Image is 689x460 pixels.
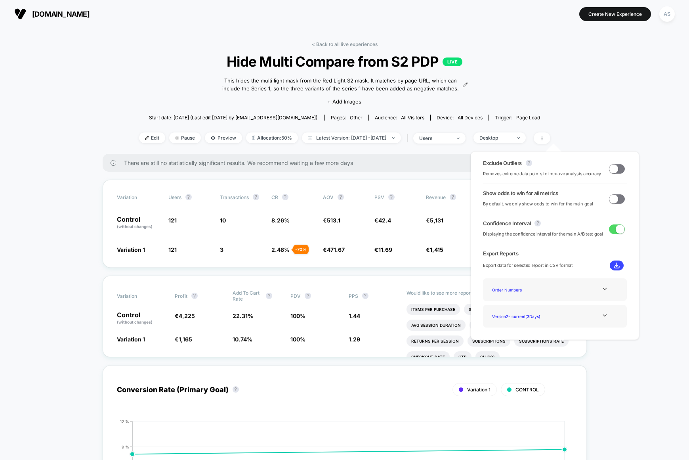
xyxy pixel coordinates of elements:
img: download [614,263,620,268]
button: ? [388,194,395,200]
button: ? [191,293,198,299]
span: € [426,246,443,253]
span: Hide Multi Compare from S2 PDP [159,53,529,70]
span: CR [271,194,278,200]
span: Preview [205,132,242,143]
span: + Add Images [327,98,361,105]
span: Variation 1 [117,246,145,253]
span: Removes extreme data points to improve analysis accuracy [483,170,601,178]
span: 10.74 % [233,336,252,343]
span: CONTROL [515,387,539,393]
a: < Back to all live experiences [312,41,378,47]
span: 1.44 [349,312,360,319]
li: Items Per Purchase [407,304,460,315]
span: All Visitors [401,115,424,121]
button: ? [362,293,368,299]
p: Control [117,312,167,325]
img: end [175,136,179,140]
span: 8.26 % [271,217,290,224]
span: all devices [458,115,483,121]
img: end [392,137,395,139]
span: PPS [349,293,358,299]
span: 100 % [290,336,305,343]
span: This hides the multi light mask from the Red Light S2 mask. It matches by page URL, which can inc... [221,77,460,92]
div: - 70 % [293,245,309,254]
button: ? [266,293,272,299]
span: AOV [323,194,334,200]
span: [DOMAIN_NAME] [32,10,90,18]
tspan: 9 % [122,445,129,449]
span: (without changes) [117,320,153,324]
span: € [175,336,192,343]
li: Avg Session Duration [407,320,466,331]
span: 1,165 [179,336,192,343]
span: (without changes) [117,224,153,229]
span: 471.67 [327,246,345,253]
p: Would like to see more reports? [407,290,573,296]
div: Audience: [375,115,424,121]
button: AS [657,6,677,22]
img: edit [145,136,149,140]
button: Create New Experience [579,7,651,21]
span: 22.31 % [233,312,253,319]
span: Variation [117,194,160,200]
div: Trigger: [495,115,540,121]
span: € [323,217,340,224]
span: Show odds to win for all metrics [483,190,558,196]
span: 513.1 [327,217,340,224]
span: | [405,132,413,144]
li: Returns Per Session [407,335,464,347]
span: other [350,115,363,121]
span: By default, we only show odds to win for the main goal [483,200,593,208]
span: PSV [374,194,384,200]
span: 4,225 [179,312,195,319]
button: ? [305,293,311,299]
div: Version 2 - current ( 3 Days) [489,311,552,322]
span: Edit [139,132,165,143]
li: Checkout Rate [407,351,450,362]
span: 121 [168,246,177,253]
span: 2.48 % [271,246,290,253]
span: Revenue [426,194,446,200]
span: € [323,246,345,253]
span: 1,415 [430,246,443,253]
span: € [374,217,391,224]
button: ? [185,194,192,200]
span: 100 % [290,312,305,319]
span: Device: [430,115,489,121]
span: 42.4 [378,217,391,224]
button: ? [282,194,288,200]
span: Displaying the confidence interval for the main A/B test goal [483,230,603,238]
img: rebalance [252,136,255,140]
button: ? [253,194,259,200]
button: [DOMAIN_NAME] [12,8,92,20]
span: Confidence Interval [483,220,531,226]
div: AS [659,6,675,22]
span: Add To Cart Rate [233,290,262,302]
span: Exclude Outliers [483,160,522,166]
span: 11.69 [378,246,392,253]
span: Variation 1 [467,387,491,393]
span: Latest Version: [DATE] - [DATE] [302,132,401,143]
span: 5,131 [430,217,443,224]
p: LIVE [443,57,462,66]
img: end [457,138,460,139]
button: ? [233,386,239,393]
div: users [419,135,451,141]
span: PDV [290,293,301,299]
span: users [168,194,181,200]
span: Variation 1 [117,336,145,343]
div: Pages: [331,115,363,121]
span: Page Load [516,115,540,121]
span: Pause [169,132,201,143]
span: Profit [175,293,187,299]
span: Start date: [DATE] (Last edit [DATE] by [EMAIL_ADDRESS][DOMAIN_NAME]) [149,115,317,121]
span: 121 [168,217,177,224]
span: There are still no statistically significant results. We recommend waiting a few more days [124,159,571,166]
span: Allocation: 50% [246,132,298,143]
span: € [374,246,392,253]
span: 1.29 [349,336,360,343]
div: Desktop [479,135,511,141]
span: Transactions [220,194,249,200]
button: ? [450,194,456,200]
